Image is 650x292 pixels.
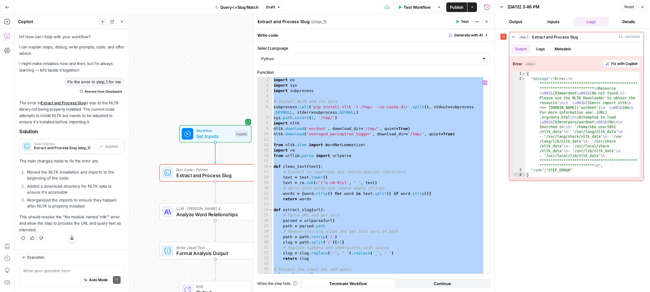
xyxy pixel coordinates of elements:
div: 3 [258,88,272,94]
span: Extract and Process Slug (step_1) [34,145,94,151]
div: 33 [258,256,272,261]
div: 23 [258,202,272,207]
div: 21 [258,191,272,196]
button: Auto Mode [81,276,110,284]
input: Python [261,56,479,62]
div: 11 seconds [509,42,644,181]
button: Generate with AI [446,31,491,39]
p: I can explain steps, debug, write prompts, code, and offer advice. [19,44,125,57]
div: 11 [258,137,272,142]
span: Test Workflow [404,4,431,10]
label: Function [257,69,491,75]
span: Workflow [196,128,232,134]
div: ErrorRun Code · PythonExtract and Process SlugStep 1 [159,164,271,182]
span: Auto Mode [89,277,108,283]
div: Inputs [235,131,248,137]
g: Edge from step_2 to step_3 [214,221,216,241]
div: 2 [258,83,272,88]
li: Added a download directory for NLTK data to ensure it's accessible [26,183,125,195]
p: I might make mistakes now and then, but I’m always learning — let’s tackle it together! [19,60,125,73]
button: Metadata [551,45,574,54]
div: WorkflowSet InputsInputs [159,125,271,143]
textarea: Extract and Process Slug [258,19,310,25]
button: Query<>Slug Match [211,2,262,12]
div: 4 [258,94,272,99]
div: 35 [258,267,272,272]
div: 18 [258,175,272,180]
div: 14 [258,153,272,158]
button: Execution [19,254,47,261]
div: LLM · [PERSON_NAME] 4Analyze Word RelationshipsStep 2 [159,203,271,220]
div: 13 [258,148,272,153]
span: step_1 [518,34,530,40]
div: 7 [258,115,272,121]
div: 34 [258,261,272,267]
div: 28 [258,229,272,234]
span: LLM · [PERSON_NAME] 4 [176,206,252,211]
div: 24 [258,207,272,213]
span: Terminate Workflow [329,281,367,287]
button: Restore from Checkpoint [77,88,125,95]
div: Copilot [18,19,97,25]
span: Toggle code folding, rows 1 through 4 [522,72,525,76]
button: Applied [97,143,121,150]
span: Publish [450,4,463,10]
span: End [196,284,245,289]
g: Edge from step_3 to end [214,260,216,280]
button: Output [512,45,530,54]
li: Reorganized the imports to ensure they happen after NLTK is properly installed [26,197,125,209]
div: 16 [258,164,272,169]
button: Logs [574,17,609,26]
span: Run Code · Python [176,167,252,172]
button: Publish [446,2,467,12]
span: Toggle code folding, rows 24 through 33 [269,207,272,213]
div: 17 [258,169,272,175]
button: Output [498,17,533,26]
button: Test [453,18,471,26]
g: Edge from step_1 to step_2 [214,182,216,202]
span: Set Inputs [196,133,232,140]
span: Generate with AI [454,32,483,38]
div: 2 [513,76,525,168]
h2: Solution [19,129,125,134]
span: Query<>Slug Match [220,4,258,10]
button: Continue [395,279,490,288]
div: 3 [513,168,525,173]
p: This should resolve the "No module named 'nltk'" error and allow the step to process the URL and ... [19,214,125,233]
p: Hi! How can I help with your workflow? [19,34,125,40]
div: 4 [513,173,525,177]
a: When the step fails: [257,281,298,286]
button: 11 seconds [509,32,644,42]
div: 5 [258,99,272,104]
div: 30 [258,240,272,245]
div: 20 [258,186,272,191]
div: 15 [258,158,272,164]
span: Applied [105,144,118,149]
div: 25 [258,213,272,218]
button: Test Workflow [394,2,434,12]
div: Fix the error in step_1 for me [64,77,125,87]
button: Details [611,17,646,26]
span: Extract and Process Slug [532,34,578,40]
div: 10 [258,131,272,137]
span: Analyze Word Relationships [176,211,252,218]
span: Reset [624,4,634,10]
span: Continue [434,281,451,287]
div: Write code [254,29,494,41]
button: Inputs [536,17,571,26]
a: Extract and Process Slug [41,100,85,105]
div: 31 [258,245,272,251]
label: Select Language [257,45,491,51]
button: Fix with Copilot [603,60,640,68]
div: 19 [258,180,272,186]
span: Code Changes [34,142,94,145]
span: Extract and Process Slug [176,172,252,179]
div: 9 [258,126,272,131]
span: 11 seconds [618,34,640,40]
button: Draft [263,3,283,11]
div: Write Liquid TextFormat Analysis OutputStep 3 [159,242,271,260]
span: object [525,61,536,66]
div: 26 [258,218,272,223]
span: Draft [266,5,275,10]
